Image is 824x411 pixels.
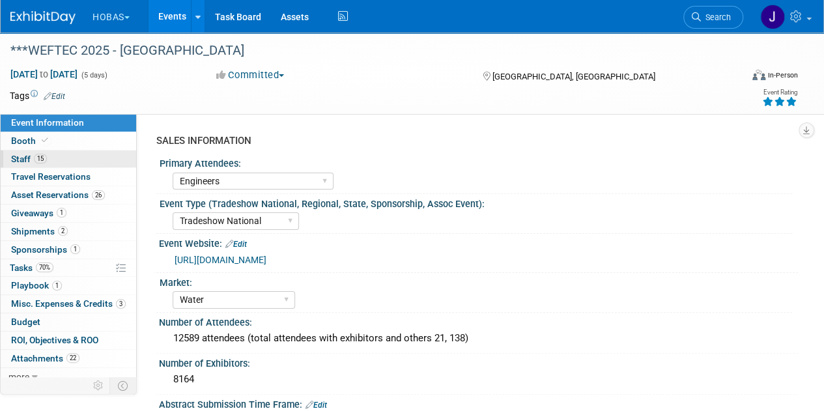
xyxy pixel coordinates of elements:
a: Event Information [1,114,136,132]
a: Edit [305,401,327,410]
a: Edit [44,92,65,101]
a: Staff15 [1,150,136,168]
span: 1 [57,208,66,218]
span: Search [701,12,731,22]
a: more [1,368,136,386]
a: [URL][DOMAIN_NAME] [175,255,266,265]
div: Number of Attendees: [159,313,798,329]
span: Playbook [11,280,62,291]
div: Market: [160,273,792,289]
span: ROI, Objectives & ROO [11,335,98,345]
div: In-Person [767,70,798,80]
span: Staff [11,154,47,164]
div: Number of Exhibitors: [159,354,798,370]
div: SALES INFORMATION [156,134,788,148]
div: Event Website: [159,234,798,251]
span: Giveaways [11,208,66,218]
a: Booth [1,132,136,150]
a: Misc. Expenses & Credits3 [1,295,136,313]
a: Giveaways1 [1,205,136,222]
td: Tags [10,89,65,102]
a: Travel Reservations [1,168,136,186]
div: Event Type (Tradeshow National, Regional, State, Sponsorship, Assoc Event): [160,194,792,210]
span: 15 [34,154,47,163]
a: Edit [225,240,247,249]
span: Budget [11,317,40,327]
a: Sponsorships1 [1,241,136,259]
a: Shipments2 [1,223,136,240]
span: Asset Reservations [11,190,105,200]
img: Jeffrey LeBlanc [760,5,785,29]
a: Budget [1,313,136,331]
span: Tasks [10,262,53,273]
i: Booth reservation complete [42,137,48,144]
a: ROI, Objectives & ROO [1,332,136,349]
div: Event Format [683,68,798,87]
span: 26 [92,190,105,200]
span: [GEOGRAPHIC_DATA], [GEOGRAPHIC_DATA] [492,72,655,81]
img: ExhibitDay [10,11,76,24]
span: Shipments [11,226,68,236]
td: Toggle Event Tabs [110,377,137,394]
button: Committed [212,68,289,82]
span: 3 [116,299,126,309]
span: 70% [36,262,53,272]
span: Attachments [11,353,79,363]
span: Booth [11,135,51,146]
div: 12589 attendees (total attendees with exhibitors and others 21, 138) [169,328,788,348]
span: 2 [58,226,68,236]
a: Asset Reservations26 [1,186,136,204]
span: 1 [70,244,80,254]
span: [DATE] [DATE] [10,68,78,80]
div: Primary Attendees: [160,154,792,170]
a: Tasks70% [1,259,136,277]
span: more [8,371,29,382]
td: Personalize Event Tab Strip [87,377,110,394]
span: 1 [52,281,62,291]
img: Format-Inperson.png [752,70,765,80]
div: 8164 [169,369,788,390]
span: 22 [66,353,79,363]
a: Attachments22 [1,350,136,367]
span: Misc. Expenses & Credits [11,298,126,309]
div: Event Rating [762,89,797,96]
span: Travel Reservations [11,171,91,182]
span: to [38,69,50,79]
div: ***WEFTEC 2025 - [GEOGRAPHIC_DATA] [6,39,731,63]
a: Search [683,6,743,29]
a: Playbook1 [1,277,136,294]
span: (5 days) [80,71,107,79]
span: Event Information [11,117,84,128]
span: Sponsorships [11,244,80,255]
